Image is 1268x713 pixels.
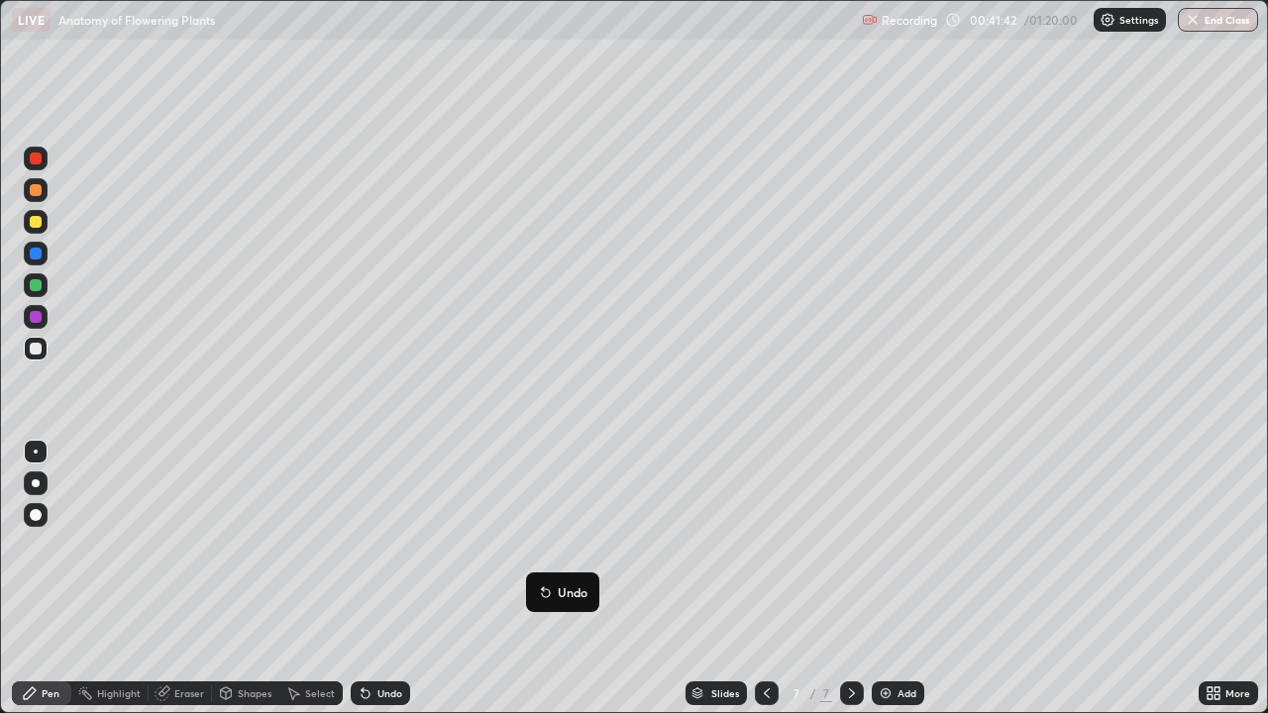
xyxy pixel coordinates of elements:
div: / [810,687,816,699]
p: Recording [882,13,937,28]
div: 7 [820,684,832,702]
div: Select [305,688,335,698]
div: Highlight [97,688,141,698]
p: LIVE [18,12,45,28]
div: Slides [711,688,739,698]
img: add-slide-button [878,685,894,701]
button: End Class [1178,8,1258,32]
div: Add [898,688,916,698]
p: Settings [1119,15,1158,25]
div: Undo [377,688,402,698]
img: end-class-cross [1185,12,1201,28]
p: Anatomy of Flowering Plants [58,12,215,28]
div: Shapes [238,688,271,698]
div: Eraser [174,688,204,698]
button: Undo [534,580,591,604]
img: class-settings-icons [1100,12,1115,28]
div: More [1225,688,1250,698]
div: 7 [787,687,806,699]
img: recording.375f2c34.svg [862,12,878,28]
div: Pen [42,688,59,698]
p: Undo [558,584,587,600]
